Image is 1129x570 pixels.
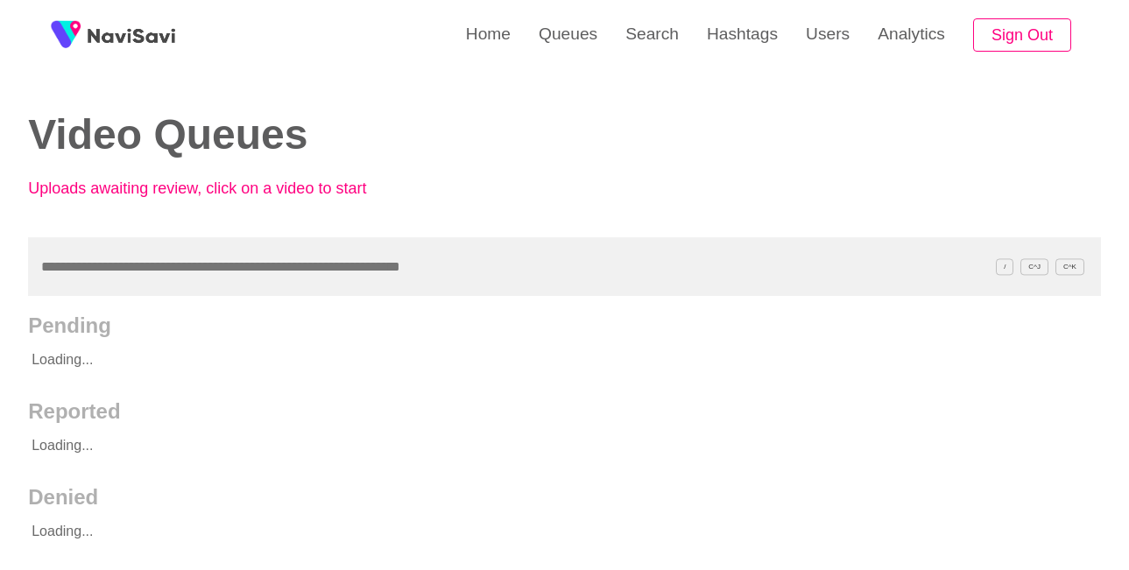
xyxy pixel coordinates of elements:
[28,112,538,158] h2: Video Queues
[28,313,1101,338] h2: Pending
[996,258,1013,275] span: /
[28,485,1101,510] h2: Denied
[1020,258,1048,275] span: C^J
[28,399,1101,424] h2: Reported
[88,26,175,44] img: fireSpot
[28,338,993,382] p: Loading...
[28,424,993,468] p: Loading...
[28,510,993,553] p: Loading...
[44,13,88,57] img: fireSpot
[28,179,413,198] p: Uploads awaiting review, click on a video to start
[973,18,1071,53] button: Sign Out
[1055,258,1084,275] span: C^K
